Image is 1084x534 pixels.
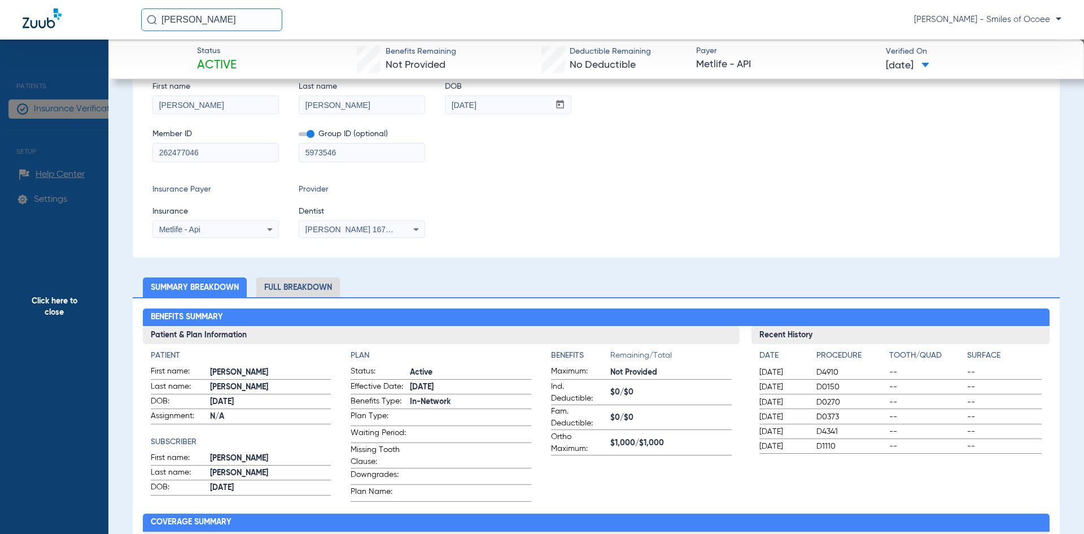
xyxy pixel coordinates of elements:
span: Last name: [151,381,206,394]
app-breakdown-title: Plan [351,350,531,362]
span: $1,000/$1,000 [610,437,732,449]
li: Full Breakdown [256,277,340,297]
h3: Patient & Plan Information [143,326,740,344]
span: D0373 [816,411,885,423]
span: [PERSON_NAME] [210,381,331,393]
span: -- [967,381,1042,393]
span: Metlife - Api [159,225,200,234]
span: Benefits Type: [351,396,406,409]
span: First name: [151,452,206,466]
span: [PERSON_NAME] - Smiles of Ocoee [914,14,1061,25]
app-breakdown-title: Benefits [551,350,610,366]
span: D0150 [816,381,885,393]
span: Ortho Maximum: [551,431,606,455]
img: Search Icon [147,15,157,25]
span: [DATE] [759,367,807,378]
span: Downgrades: [351,469,406,484]
span: Assignment: [151,410,206,424]
span: Effective Date: [351,381,406,394]
app-breakdown-title: Date [759,350,807,366]
span: Not Provided [386,60,445,70]
span: [PERSON_NAME] [210,367,331,379]
span: $0/$0 [610,412,732,424]
span: Remaining/Total [610,350,732,366]
span: Member ID [152,128,279,140]
input: Search for patients [141,8,282,31]
h4: Patient [151,350,331,362]
span: Verified On [886,46,1066,58]
span: D0270 [816,397,885,408]
button: Open calendar [549,96,571,114]
span: Plan Type: [351,410,406,426]
span: -- [967,411,1042,423]
span: [DATE] [759,397,807,408]
span: Active [410,367,531,379]
h4: Benefits [551,350,610,362]
span: Dentist [299,206,425,218]
img: Zuub Logo [23,8,62,28]
span: Fam. Deductible: [551,406,606,429]
span: -- [889,426,964,437]
h2: Benefits Summary [143,309,1050,327]
span: Waiting Period: [351,427,406,442]
span: N/A [210,411,331,423]
span: [DATE] [759,381,807,393]
h4: Date [759,350,807,362]
span: D1110 [816,441,885,452]
h4: Subscriber [151,436,331,448]
span: First name [152,81,279,93]
span: Last name: [151,467,206,480]
h4: Tooth/Quad [889,350,964,362]
app-breakdown-title: Surface [967,350,1042,366]
span: Not Provided [610,367,732,379]
span: [DATE] [759,411,807,423]
span: Status [197,45,237,57]
span: D4341 [816,426,885,437]
li: Summary Breakdown [143,277,247,297]
span: Benefits Remaining [386,46,456,58]
span: Insurance Payer [152,184,279,196]
span: [PERSON_NAME] [210,453,331,464]
span: Metlife - API [696,58,876,72]
span: $0/$0 [610,387,732,398]
span: -- [967,426,1042,437]
span: DOB [445,81,571,93]
span: -- [967,397,1042,408]
h4: Surface [967,350,1042,362]
app-breakdown-title: Tooth/Quad [889,350,964,366]
span: Last name [299,81,425,93]
span: [DATE] [210,482,331,494]
span: First name: [151,366,206,379]
span: D4910 [816,367,885,378]
span: -- [889,397,964,408]
span: [PERSON_NAME] 1679095970 [305,225,417,234]
span: Deductible Remaining [570,46,651,58]
span: -- [889,411,964,423]
span: DOB: [151,481,206,495]
span: Payer [696,45,876,57]
span: -- [889,441,964,452]
h3: Recent History [751,326,1050,344]
app-breakdown-title: Procedure [816,350,885,366]
span: Provider [299,184,425,196]
h2: Coverage Summary [143,514,1050,532]
span: -- [889,381,964,393]
span: DOB: [151,396,206,409]
span: -- [967,367,1042,378]
span: Ind. Deductible: [551,381,606,405]
span: -- [967,441,1042,452]
iframe: Chat Widget [1028,480,1084,534]
span: [DATE] [410,381,531,393]
span: Insurance [152,206,279,218]
span: [DATE] [210,396,331,408]
span: -- [889,367,964,378]
span: Active [197,58,237,73]
span: Plan Name: [351,486,406,501]
h4: Procedure [816,350,885,362]
span: [PERSON_NAME] [210,467,331,479]
span: Status: [351,366,406,379]
span: In-Network [410,396,531,408]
